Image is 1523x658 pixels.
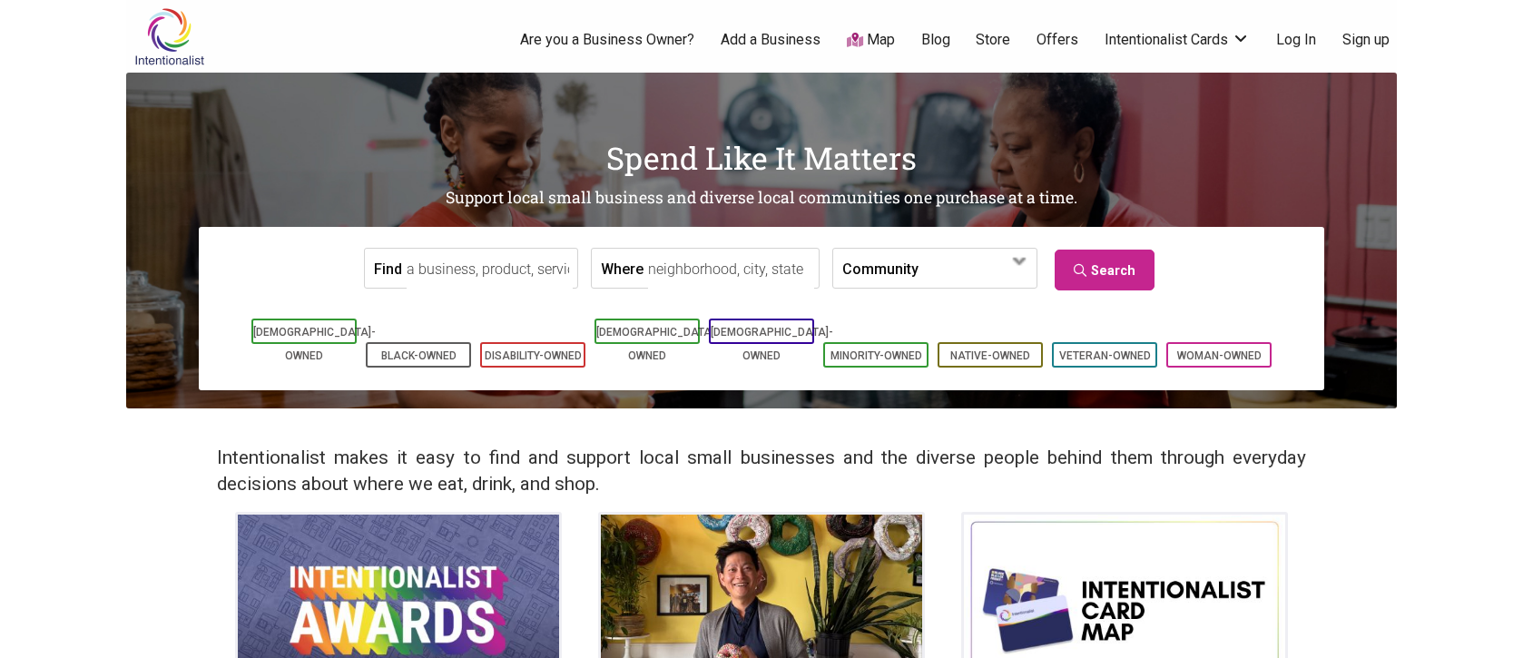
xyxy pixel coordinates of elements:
[847,30,895,51] a: Map
[520,30,694,50] a: Are you a Business Owner?
[1055,250,1155,290] a: Search
[1276,30,1316,50] a: Log In
[1177,349,1262,362] a: Woman-Owned
[381,349,457,362] a: Black-Owned
[485,349,582,362] a: Disability-Owned
[921,30,950,50] a: Blog
[126,136,1397,180] h1: Spend Like It Matters
[601,249,644,288] label: Where
[126,187,1397,210] h2: Support local small business and diverse local communities one purchase at a time.
[407,249,573,290] input: a business, product, service
[596,326,719,362] a: [DEMOGRAPHIC_DATA]-Owned
[1342,30,1390,50] a: Sign up
[374,249,402,288] label: Find
[217,445,1306,497] h2: Intentionalist makes it easy to find and support local small businesses and the diverse people be...
[1059,349,1151,362] a: Veteran-Owned
[950,349,1030,362] a: Native-Owned
[842,249,919,288] label: Community
[648,249,814,290] input: neighborhood, city, state
[976,30,1010,50] a: Store
[253,326,376,362] a: [DEMOGRAPHIC_DATA]-Owned
[1105,30,1250,50] a: Intentionalist Cards
[830,349,922,362] a: Minority-Owned
[1037,30,1078,50] a: Offers
[721,30,820,50] a: Add a Business
[126,7,212,66] img: Intentionalist
[711,326,833,362] a: [DEMOGRAPHIC_DATA]-Owned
